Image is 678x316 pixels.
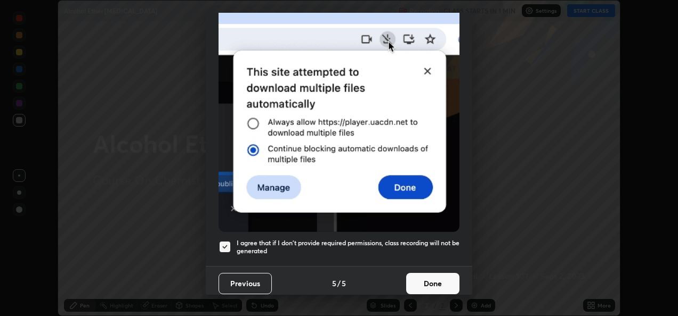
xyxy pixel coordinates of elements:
[342,278,346,289] h4: 5
[406,273,459,294] button: Done
[237,239,459,255] h5: I agree that if I don't provide required permissions, class recording will not be generated
[337,278,341,289] h4: /
[219,273,272,294] button: Previous
[332,278,336,289] h4: 5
